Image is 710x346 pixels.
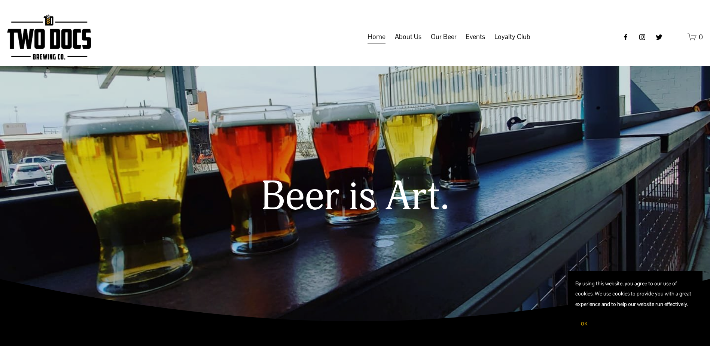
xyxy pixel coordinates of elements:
span: Events [466,30,485,43]
a: folder dropdown [494,30,530,44]
span: 0 [699,33,703,41]
a: twitter-unauth [655,33,663,41]
a: folder dropdown [466,30,485,44]
section: Cookie banner [568,271,703,339]
a: 0 items in cart [688,32,703,42]
span: Our Beer [431,30,457,43]
a: folder dropdown [395,30,421,44]
p: By using this website, you agree to our use of cookies. We use cookies to provide you with a grea... [575,279,695,309]
span: OK [581,321,588,327]
button: OK [575,317,593,331]
a: instagram-unauth [639,33,646,41]
img: Two Docs Brewing Co. [7,14,91,60]
a: Home [368,30,386,44]
span: Loyalty Club [494,30,530,43]
a: folder dropdown [431,30,457,44]
a: Facebook [622,33,630,41]
span: About Us [395,30,421,43]
h1: Beer is Art. [93,174,617,220]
